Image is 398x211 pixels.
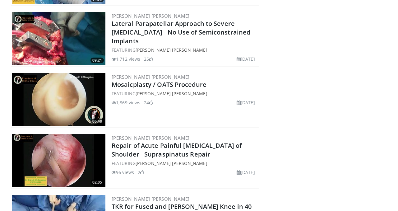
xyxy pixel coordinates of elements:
li: 1,869 views [112,99,140,106]
span: 09:21 [90,58,104,63]
a: [PERSON_NAME] [PERSON_NAME] [112,13,190,19]
li: 24 [144,99,153,106]
a: [PERSON_NAME] [PERSON_NAME] [136,47,207,53]
img: ff9a3da9-04ff-4d3e-89db-85658ad2ade6.300x170_q85_crop-smart_upscale.jpg [12,73,105,126]
li: 1,712 views [112,56,140,62]
a: 06:48 [12,73,105,126]
li: [DATE] [237,99,255,106]
div: FEATURING [112,90,257,97]
a: [PERSON_NAME] [PERSON_NAME] [112,74,190,80]
div: FEATURING [112,47,257,53]
a: Repair of Acute Painful [MEDICAL_DATA] of Shoulder - Supraspinatus Repair [112,141,242,158]
li: [DATE] [237,169,255,176]
a: Mosaicplasty / OATS Procedure [112,80,206,89]
li: 96 views [112,169,134,176]
a: Lateral Parapatellar Approach to Severe [MEDICAL_DATA] - No Use of Semiconstrained Implants [112,19,250,45]
a: [PERSON_NAME] [PERSON_NAME] [112,135,190,141]
a: 02:05 [12,134,105,187]
a: [PERSON_NAME] [PERSON_NAME] [112,196,190,202]
li: 25 [144,56,153,62]
div: FEATURING [112,160,257,166]
span: 06:48 [90,119,104,124]
span: 02:05 [90,180,104,185]
a: 09:21 [12,12,105,65]
a: [PERSON_NAME] [PERSON_NAME] [136,160,207,166]
img: 176a0213-730b-4467-9131-69db52529e91.300x170_q85_crop-smart_upscale.jpg [12,134,105,187]
li: 2 [138,169,144,176]
li: [DATE] [237,56,255,62]
a: [PERSON_NAME] [PERSON_NAME] [136,91,207,96]
img: e5fadd3a-8845-47e4-8343-b843ad3e7c93.300x170_q85_crop-smart_upscale.jpg [12,12,105,65]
